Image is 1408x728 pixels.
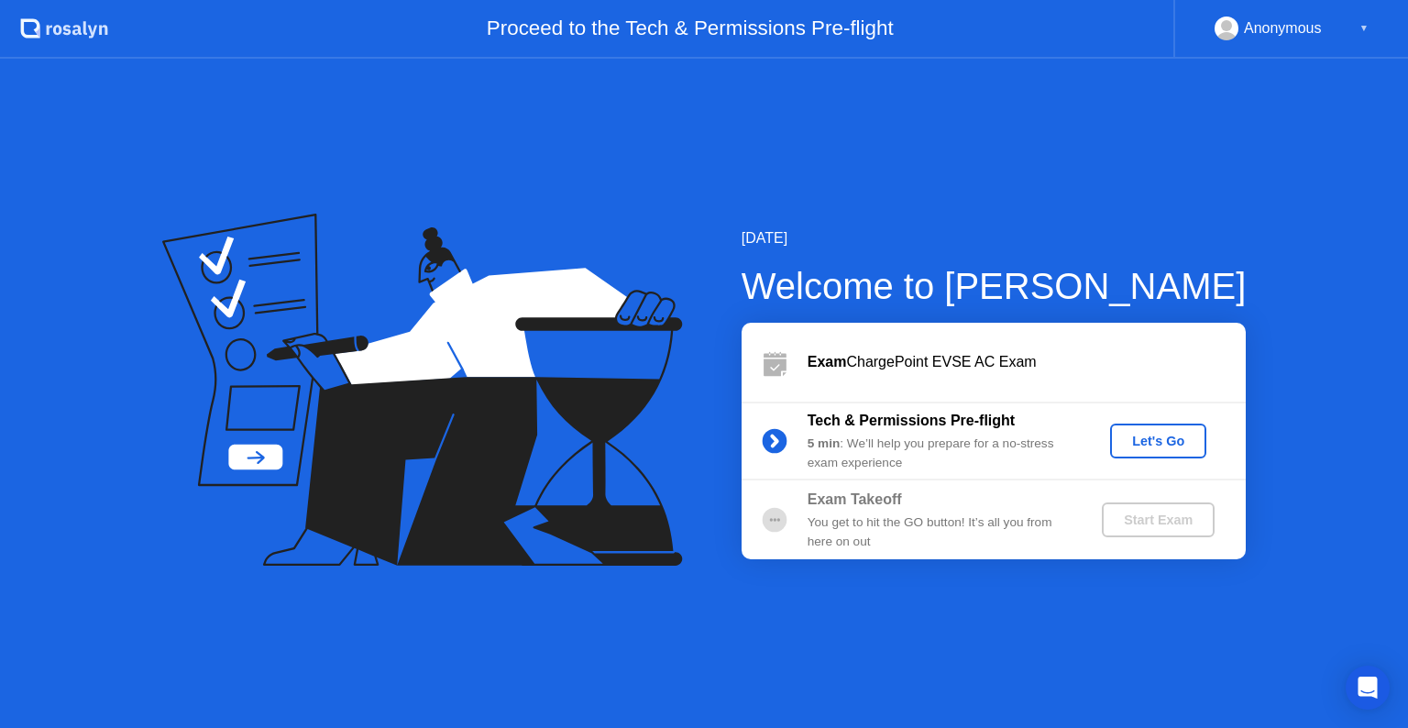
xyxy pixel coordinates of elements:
[808,436,841,450] b: 5 min
[742,227,1247,249] div: [DATE]
[1117,434,1199,448] div: Let's Go
[808,354,847,370] b: Exam
[1109,513,1207,527] div: Start Exam
[1359,17,1369,40] div: ▼
[808,435,1072,472] div: : We’ll help you prepare for a no-stress exam experience
[742,259,1247,314] div: Welcome to [PERSON_NAME]
[808,351,1246,373] div: ChargePoint EVSE AC Exam
[1102,502,1215,537] button: Start Exam
[1110,424,1206,458] button: Let's Go
[808,413,1015,428] b: Tech & Permissions Pre-flight
[808,491,902,507] b: Exam Takeoff
[1244,17,1322,40] div: Anonymous
[1346,666,1390,710] div: Open Intercom Messenger
[808,513,1072,551] div: You get to hit the GO button! It’s all you from here on out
